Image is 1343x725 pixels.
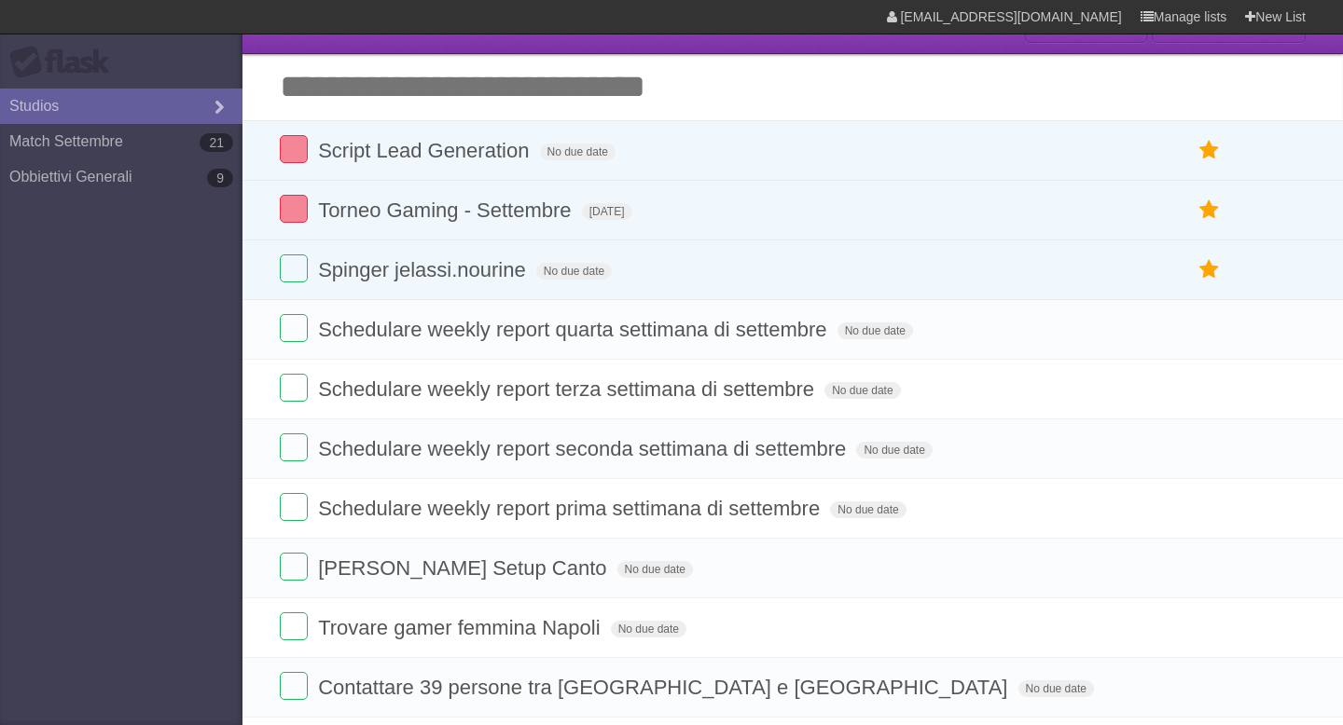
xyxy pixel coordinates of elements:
label: Done [280,254,308,282]
span: Spinger jelassi.nourine [318,258,531,281]
span: No due date [824,382,900,399]
span: No due date [1018,680,1094,697]
span: No due date [540,144,616,160]
span: [PERSON_NAME] Setup Canto [318,556,611,580]
span: No due date [611,621,686,637]
label: Star task [1192,195,1227,226]
label: Done [280,195,308,223]
span: No due date [830,501,906,518]
span: Schedulare weekly report quarta settimana di settembre [318,318,831,341]
label: Done [280,493,308,521]
span: No due date [536,263,612,280]
b: 9 [207,169,233,187]
span: Schedulare weekly report prima settimana di settembre [318,497,824,520]
span: No due date [617,561,693,578]
span: Script Lead Generation [318,139,533,162]
label: Done [280,314,308,342]
span: Torneo Gaming - Settembre [318,198,575,222]
label: Star task [1192,254,1227,285]
label: Done [280,433,308,461]
span: No due date [838,322,913,339]
label: Done [280,374,308,402]
span: Contattare 39 persone tra [GEOGRAPHIC_DATA] e [GEOGRAPHIC_DATA] [318,676,1012,699]
span: No due date [856,442,932,458]
label: Done [280,672,308,700]
span: [DATE] [582,203,632,220]
label: Done [280,135,308,163]
span: Schedulare weekly report terza settimana di settembre [318,377,819,401]
span: Trovare gamer femmina Napoli [318,616,604,639]
div: Flask [9,46,121,79]
label: Done [280,612,308,640]
span: Schedulare weekly report seconda settimana di settembre [318,437,851,460]
b: 21 [200,133,233,152]
label: Star task [1192,135,1227,166]
label: Done [280,553,308,581]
